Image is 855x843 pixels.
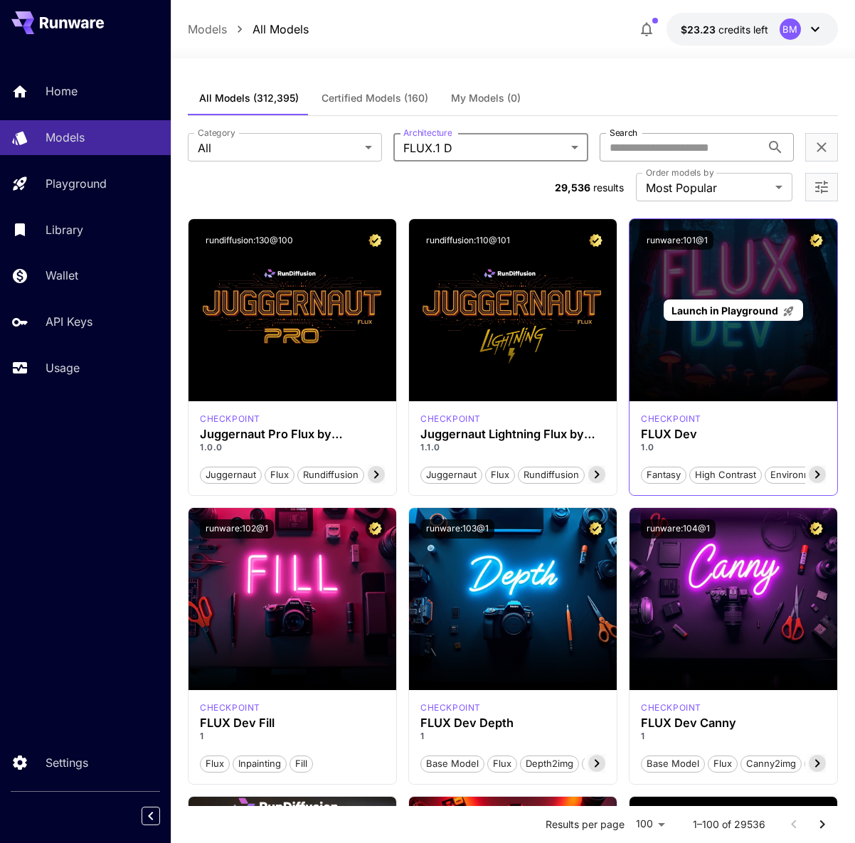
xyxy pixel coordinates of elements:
[664,299,802,322] a: Launch in Playground
[421,757,484,771] span: Base model
[518,465,585,484] button: rundiffusion
[420,413,481,425] div: FLUX.1 D
[641,230,713,250] button: runware:101@1
[641,441,826,454] p: 1.0
[708,754,738,773] button: Flux
[681,23,718,36] span: $23.23
[265,465,294,484] button: flux
[233,754,287,773] button: Inpainting
[46,267,78,284] p: Wallet
[641,465,686,484] button: Fantasy
[718,23,768,36] span: credits left
[586,519,605,539] button: Certified Model – Vetted for best performance and includes a commercial license.
[366,519,385,539] button: Certified Model – Vetted for best performance and includes a commercial license.
[593,181,624,193] span: results
[583,757,639,771] span: controlnet
[641,428,826,441] h3: FLUX Dev
[708,757,737,771] span: Flux
[297,465,364,484] button: rundiffusion
[421,468,482,482] span: juggernaut
[420,716,605,730] h3: FLUX Dev Depth
[200,230,299,250] button: rundiffusion:130@100
[641,754,705,773] button: Base model
[693,817,765,832] p: 1–100 of 29536
[641,701,701,714] p: checkpoint
[582,754,640,773] button: controlnet
[420,413,481,425] p: checkpoint
[420,754,484,773] button: Base model
[200,754,230,773] button: Flux
[420,701,481,714] div: FLUX.1 D
[586,230,605,250] button: Certified Model – Vetted for best performance and includes a commercial license.
[681,22,768,37] div: $23.2339
[142,807,160,825] button: Collapse sidebar
[200,413,260,425] p: checkpoint
[488,757,516,771] span: Flux
[200,465,262,484] button: juggernaut
[46,175,107,192] p: Playground
[366,230,385,250] button: Certified Model – Vetted for best performance and includes a commercial license.
[610,127,637,139] label: Search
[200,701,260,714] div: FLUX.1 D
[813,179,830,196] button: Open more filters
[322,92,428,105] span: Certified Models (160)
[420,428,605,441] h3: Juggernaut Lightning Flux by RunDiffusion
[298,468,363,482] span: rundiffusion
[451,92,521,105] span: My Models (0)
[519,468,584,482] span: rundiffusion
[546,817,625,832] p: Results per page
[290,754,313,773] button: Fill
[741,757,801,771] span: canny2img
[46,359,80,376] p: Usage
[253,21,309,38] a: All Models
[200,428,385,441] h3: Juggernaut Pro Flux by RunDiffusion
[200,441,385,454] p: 1.0.0
[152,803,171,829] div: Collapse sidebar
[641,716,826,730] h3: FLUX Dev Canny
[200,716,385,730] h3: FLUX Dev Fill
[641,701,701,714] div: FLUX.1 D
[808,810,837,839] button: Go to next page
[420,441,605,454] p: 1.1.0
[200,413,260,425] div: FLUX.1 D
[642,468,686,482] span: Fantasy
[641,519,716,539] button: runware:104@1
[46,129,85,146] p: Models
[200,519,274,539] button: runware:102@1
[486,468,514,482] span: flux
[46,754,88,771] p: Settings
[46,83,78,100] p: Home
[807,230,826,250] button: Certified Model – Vetted for best performance and includes a commercial license.
[290,757,312,771] span: Fill
[403,127,452,139] label: Architecture
[46,221,83,238] p: Library
[265,468,294,482] span: flux
[233,757,286,771] span: Inpainting
[641,730,826,743] p: 1
[198,139,359,157] span: All
[646,166,713,179] label: Order models by
[200,730,385,743] p: 1
[198,127,235,139] label: Category
[765,465,832,484] button: Environment
[520,754,579,773] button: depth2img
[420,465,482,484] button: juggernaut
[641,413,701,425] div: FLUX.1 D
[642,757,704,771] span: Base model
[641,413,701,425] p: checkpoint
[420,519,494,539] button: runware:103@1
[200,701,260,714] p: checkpoint
[689,465,762,484] button: High Contrast
[188,21,309,38] nav: breadcrumb
[555,181,590,193] span: 29,536
[188,21,227,38] a: Models
[403,139,565,157] span: FLUX.1 D
[667,13,838,46] button: $23.2339BM
[807,519,826,539] button: Certified Model – Vetted for best performance and includes a commercial license.
[780,18,801,40] div: BM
